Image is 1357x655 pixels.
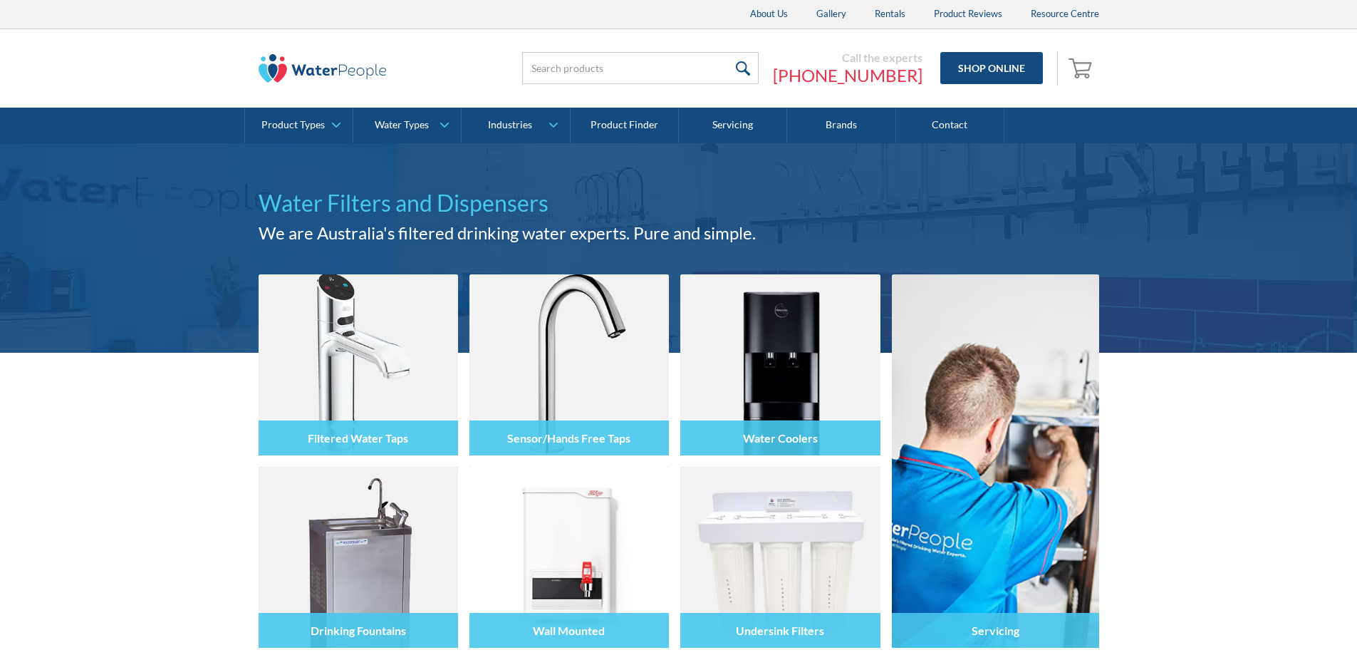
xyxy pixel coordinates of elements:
[245,108,353,143] a: Product Types
[1069,56,1096,79] img: shopping cart
[533,624,605,637] h4: Wall Mounted
[522,52,759,84] input: Search products
[736,624,824,637] h4: Undersink Filters
[469,467,669,648] img: Wall Mounted
[680,274,880,455] img: Water Coolers
[507,431,630,445] h4: Sensor/Hands Free Taps
[261,119,325,131] div: Product Types
[259,274,458,455] img: Filtered Water Taps
[488,119,532,131] div: Industries
[259,467,458,648] img: Drinking Fountains
[308,431,408,445] h4: Filtered Water Taps
[773,65,922,86] a: [PHONE_NUMBER]
[469,274,669,455] img: Sensor/Hands Free Taps
[773,51,922,65] div: Call the experts
[743,431,818,445] h4: Water Coolers
[940,52,1043,84] a: Shop Online
[679,108,787,143] a: Servicing
[259,54,387,83] img: The Water People
[462,108,569,143] a: Industries
[896,108,1004,143] a: Contact
[892,274,1099,648] a: Servicing
[680,467,880,648] img: Undersink Filters
[571,108,679,143] a: Product Finder
[375,119,429,131] div: Water Types
[311,624,406,637] h4: Drinking Fountains
[787,108,895,143] a: Brands
[1065,51,1099,86] a: Open empty cart
[353,108,461,143] a: Water Types
[972,624,1019,637] h4: Servicing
